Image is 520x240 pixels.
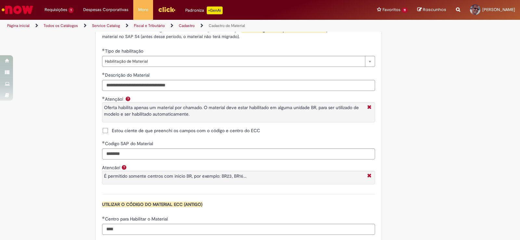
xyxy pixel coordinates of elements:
a: Cadastro [179,23,195,28]
a: Página inicial [7,23,30,28]
span: Despesas Corporativas [83,6,128,13]
span: 1 [69,7,73,13]
input: Codigo SAP do Material [102,148,375,159]
a: Service Catalog [92,23,120,28]
span: Obrigatório Preenchido [102,96,105,99]
a: Rascunhos [417,7,446,13]
span: Ajuda para Atencão! [120,165,128,170]
p: +GenAi [207,6,223,14]
i: Fechar More information Por question_atencao [366,173,373,180]
a: Cadastro de Material [209,23,245,28]
span: Favoritos [383,6,400,13]
input: Descrição do Material [102,80,375,91]
span: Habilitação de Material [105,56,362,67]
img: ServiceNow [1,3,34,16]
p: É permitido somente centros com inicio BR, por exemplo: BR23, BR16... [104,173,364,179]
span: Codigo SAP do Material [105,141,154,146]
span: Obrigatório Preenchido [102,141,105,144]
img: click_logo_yellow_360x200.png [158,5,175,14]
strong: DEVE-SE aguardar o prazo de 2h00 a 4h00 [242,27,326,33]
span: Obrigatório Preenchido [102,48,105,51]
label: Atencão! [102,165,120,171]
p: Oferta habilita apenas um material por chamado. O material deve estar habilitado em alguma unidad... [104,104,364,117]
span: Rascunhos [423,6,446,13]
span: Obrigatório Preenchido [102,72,105,75]
span: Ajuda para Atenção! [124,96,132,101]
input: Centro para Habilitar o Material [102,224,375,235]
span: Estou ciente de que preenchi os campos com o código e centro do ECC [112,127,260,134]
span: Descrição do Material [105,72,151,78]
span: [PERSON_NAME] [482,7,515,12]
ul: Trilhas de página [5,20,342,32]
div: Padroniza [185,6,223,14]
span: UTILIZAR O CÓDIGO DO MATERIAL ECC (ANTIGO) [102,202,202,207]
span: Atenção! [105,96,124,102]
span: 11 [402,7,408,13]
span: More [138,6,148,13]
span: É necessário informar para o material (códigos e centros antigos) essa oferta atende automaticame... [102,21,369,39]
span: Obrigatório Preenchido [102,216,105,219]
span: Requisições [45,6,67,13]
span: Tipo de habilitação [105,48,145,54]
i: Fechar More information Por question_aten_o [366,104,373,111]
a: Fiscal e Tributário [134,23,165,28]
span: Centro para Habilitar o Material [105,216,169,222]
a: Todos os Catálogos [44,23,78,28]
